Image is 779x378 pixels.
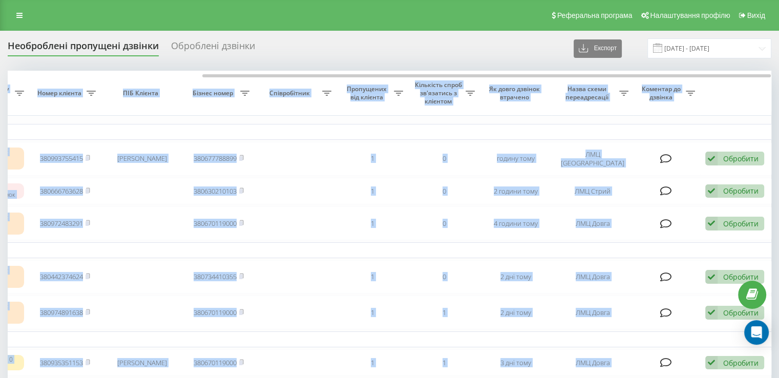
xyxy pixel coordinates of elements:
td: 0 [408,206,480,240]
div: Open Intercom Messenger [744,320,769,345]
span: Бізнес номер [188,89,240,97]
td: 0 [408,178,480,205]
span: ПІБ Клієнта [110,89,174,97]
td: ЛМЦ Довга [552,296,634,329]
td: [PERSON_NAME] [101,142,183,176]
td: 1 [408,296,480,329]
div: Обробити [723,219,759,228]
span: Вихід [747,11,765,19]
td: 1 [336,142,408,176]
td: ЛМЦ Довга [552,349,634,376]
a: 380972483291 [40,219,83,228]
td: ЛМЦ Довга [552,206,634,240]
span: Номер клієнта [34,89,87,97]
div: Обробити [723,358,759,368]
td: [PERSON_NAME] [101,349,183,376]
a: 380666763628 [40,186,83,196]
span: Кількість спроб зв'язатись з клієнтом [413,81,466,105]
td: 3 дні тому [480,349,552,376]
div: Обробити [723,308,759,318]
td: 2 дні тому [480,296,552,329]
span: Співробітник [260,89,322,97]
span: Налаштування профілю [650,11,730,19]
div: Обробити [723,272,759,282]
a: 380670119000 [194,308,237,317]
td: 0 [408,260,480,294]
span: Назва схеми переадресації [557,85,619,101]
td: 1 [336,206,408,240]
td: 1 [336,349,408,376]
div: Оброблені дзвінки [171,40,255,56]
span: Пропущених від клієнта [342,85,394,101]
td: ЛМЦ Довга [552,260,634,294]
td: годину тому [480,142,552,176]
div: Необроблені пропущені дзвінки [8,40,159,56]
td: ЛМЦ [GEOGRAPHIC_DATA] [552,142,634,176]
a: 380670119000 [194,219,237,228]
a: 380974891638 [40,308,83,317]
a: 380935351153 [40,358,83,367]
span: Як довго дзвінок втрачено [488,85,543,101]
div: Обробити [723,154,759,163]
td: 1 [336,178,408,205]
td: 1 [336,260,408,294]
td: ЛМЦ Стрий [552,178,634,205]
td: 1 [408,349,480,376]
td: 4 години тому [480,206,552,240]
a: 380442374624 [40,272,83,281]
button: Експорт [574,39,622,58]
td: 2 дні тому [480,260,552,294]
a: 380677788899 [194,154,237,163]
td: 0 [408,142,480,176]
td: 2 години тому [480,178,552,205]
span: Реферальна програма [557,11,633,19]
a: 380993755415 [40,154,83,163]
a: 380734410355 [194,272,237,281]
td: 1 [336,296,408,329]
div: Обробити [723,186,759,196]
a: 380630210103 [194,186,237,196]
span: Коментар до дзвінка [639,85,686,101]
a: 380670119000 [194,358,237,367]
